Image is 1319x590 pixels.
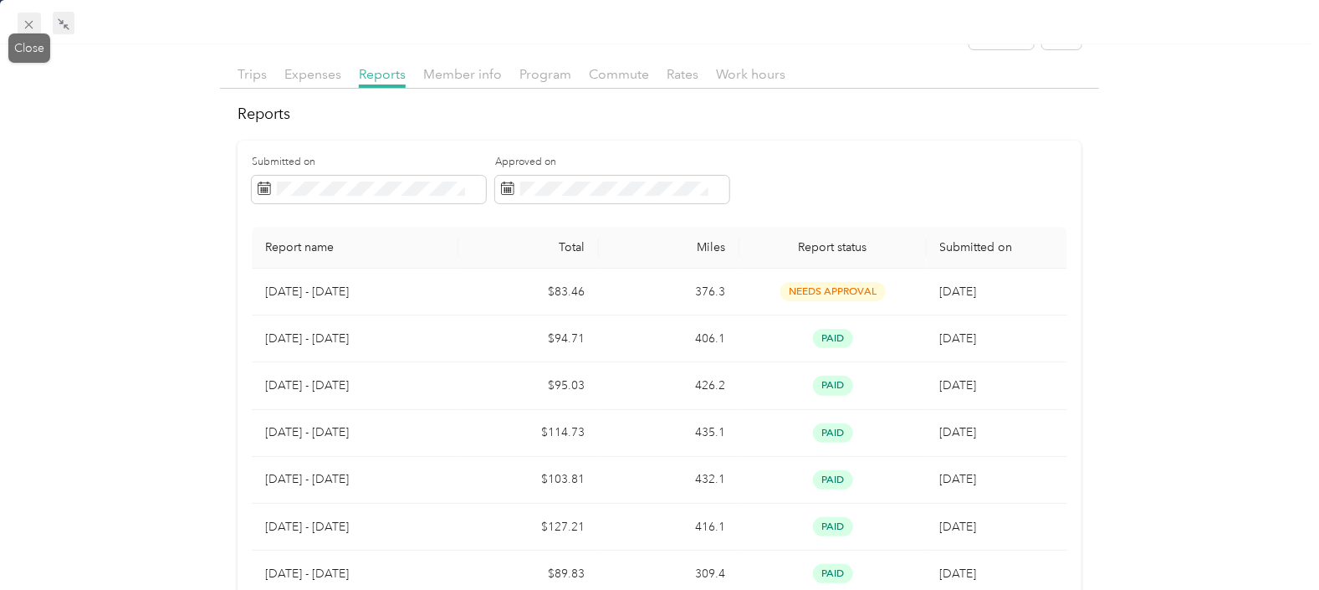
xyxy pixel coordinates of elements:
[238,103,1081,126] h2: Reports
[265,377,444,395] p: [DATE] - [DATE]
[599,316,739,362] td: 406.1
[265,518,444,536] p: [DATE] - [DATE]
[813,423,853,443] span: paid
[265,423,444,442] p: [DATE] - [DATE]
[472,240,585,254] div: Total
[599,269,739,316] td: 376.3
[940,331,977,346] span: [DATE]
[599,504,739,551] td: 416.1
[8,33,50,63] div: Close
[458,362,599,409] td: $95.03
[599,362,739,409] td: 426.2
[1225,496,1319,590] iframe: Everlance-gr Chat Button Frame
[813,564,853,583] span: paid
[495,155,729,170] label: Approved on
[265,470,444,489] p: [DATE] - [DATE]
[813,470,853,490] span: paid
[599,410,739,457] td: 435.1
[284,66,341,82] span: Expenses
[940,520,977,534] span: [DATE]
[458,457,599,504] td: $103.81
[940,567,977,581] span: [DATE]
[589,66,649,82] span: Commute
[667,66,698,82] span: Rates
[612,240,726,254] div: Miles
[940,425,977,439] span: [DATE]
[927,227,1067,269] th: Submitted on
[252,227,458,269] th: Report name
[940,378,977,392] span: [DATE]
[265,565,444,583] p: [DATE] - [DATE]
[458,410,599,457] td: $114.73
[753,240,913,254] span: Report status
[940,472,977,486] span: [DATE]
[458,504,599,551] td: $127.21
[265,283,444,301] p: [DATE] - [DATE]
[458,269,599,316] td: $83.46
[813,376,853,395] span: paid
[599,457,739,504] td: 432.1
[458,316,599,362] td: $94.71
[780,282,886,301] span: needs approval
[716,66,785,82] span: Work hours
[423,66,502,82] span: Member info
[238,66,267,82] span: Trips
[519,66,571,82] span: Program
[252,155,486,170] label: Submitted on
[940,285,977,299] span: [DATE]
[265,330,444,348] p: [DATE] - [DATE]
[813,517,853,536] span: paid
[359,66,406,82] span: Reports
[813,329,853,348] span: paid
